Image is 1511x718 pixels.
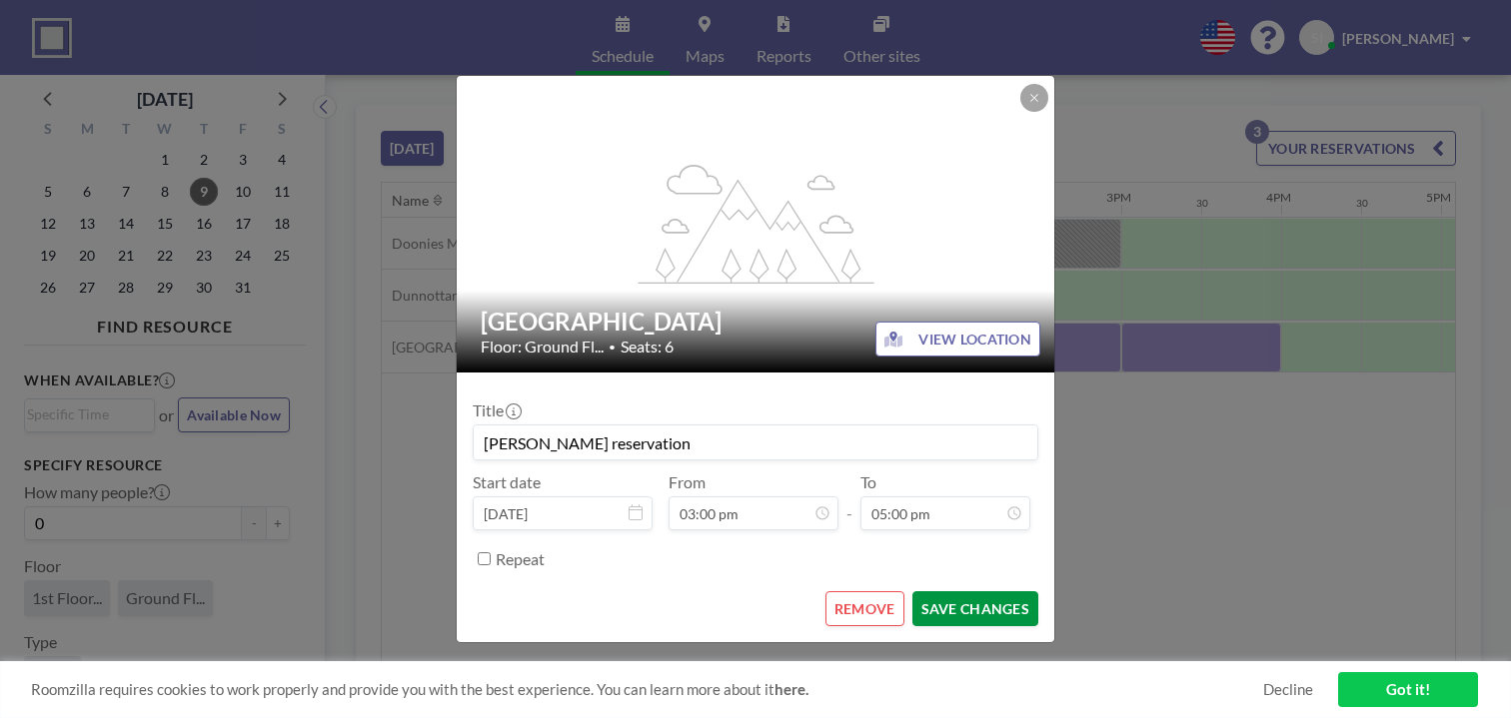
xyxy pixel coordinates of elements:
[875,322,1040,357] button: VIEW LOCATION
[846,479,852,523] span: -
[473,472,541,492] label: Start date
[481,307,1032,337] h2: [GEOGRAPHIC_DATA]
[639,163,874,283] g: flex-grow: 1.2;
[1338,672,1478,707] a: Got it!
[860,472,876,492] label: To
[912,591,1038,626] button: SAVE CHANGES
[31,680,1263,699] span: Roomzilla requires cookies to work properly and provide you with the best experience. You can lea...
[609,340,616,355] span: •
[474,425,1037,459] input: (No title)
[825,591,904,626] button: REMOVE
[473,400,520,420] label: Title
[774,680,808,698] a: here.
[1263,680,1313,699] a: Decline
[481,337,604,357] span: Floor: Ground Fl...
[669,472,706,492] label: From
[496,549,545,569] label: Repeat
[621,337,674,357] span: Seats: 6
